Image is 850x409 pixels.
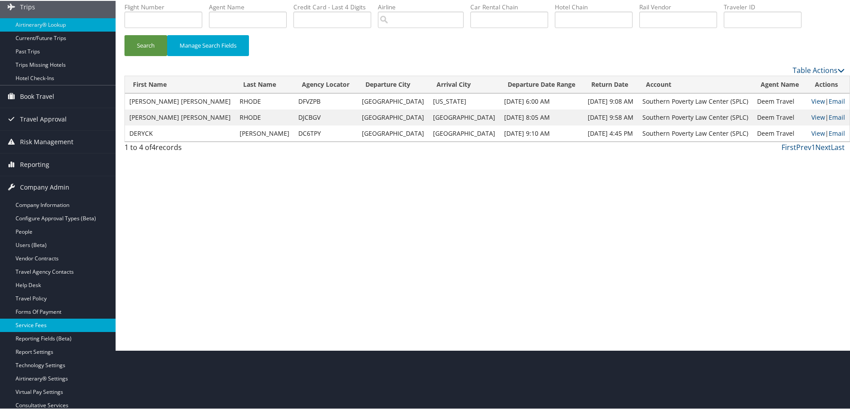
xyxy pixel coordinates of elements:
[583,75,638,93] th: Return Date: activate to sort column ascending
[831,142,845,151] a: Last
[235,125,294,141] td: [PERSON_NAME]
[235,109,294,125] td: RHODE
[807,75,850,93] th: Actions
[293,2,378,11] label: Credit Card - Last 4 Digits
[807,109,850,125] td: |
[429,75,500,93] th: Arrival City: activate to sort column ascending
[638,109,753,125] td: Southern Poverty Law Center (SPLC)
[167,34,249,55] button: Manage Search Fields
[829,128,845,137] a: Email
[555,2,639,11] label: Hotel Chain
[357,75,429,93] th: Departure City: activate to sort column ascending
[811,142,815,151] a: 1
[639,2,724,11] label: Rail Vendor
[583,125,638,141] td: [DATE] 4:45 PM
[807,93,850,109] td: |
[500,125,583,141] td: [DATE] 9:10 AM
[235,93,294,109] td: RHODE
[209,2,293,11] label: Agent Name
[20,175,69,198] span: Company Admin
[796,142,811,151] a: Prev
[793,65,845,74] a: Table Actions
[20,130,73,152] span: Risk Management
[753,75,807,93] th: Agent Name
[124,34,167,55] button: Search
[357,109,429,125] td: [GEOGRAPHIC_DATA]
[357,125,429,141] td: [GEOGRAPHIC_DATA]
[20,85,54,107] span: Book Travel
[357,93,429,109] td: [GEOGRAPHIC_DATA]
[638,125,753,141] td: Southern Poverty Law Center (SPLC)
[638,75,753,93] th: Account: activate to sort column ascending
[124,141,295,156] div: 1 to 4 of records
[811,112,825,121] a: View
[20,153,49,175] span: Reporting
[429,109,500,125] td: [GEOGRAPHIC_DATA]
[811,128,825,137] a: View
[294,75,357,93] th: Agency Locator: activate to sort column ascending
[429,93,500,109] td: [US_STATE]
[753,125,807,141] td: Deem Travel
[124,2,209,11] label: Flight Number
[235,75,294,93] th: Last Name: activate to sort column ascending
[829,112,845,121] a: Email
[753,93,807,109] td: Deem Travel
[724,2,808,11] label: Traveler ID
[152,142,156,151] span: 4
[125,109,235,125] td: [PERSON_NAME] [PERSON_NAME]
[807,125,850,141] td: |
[429,125,500,141] td: [GEOGRAPHIC_DATA]
[638,93,753,109] td: Southern Poverty Law Center (SPLC)
[125,125,235,141] td: DERYCK
[811,96,825,105] a: View
[815,142,831,151] a: Next
[294,125,357,141] td: DC6TPY
[378,2,470,11] label: Airline
[753,109,807,125] td: Deem Travel
[20,107,67,130] span: Travel Approval
[500,93,583,109] td: [DATE] 6:00 AM
[500,75,583,93] th: Departure Date Range: activate to sort column ascending
[583,109,638,125] td: [DATE] 9:58 AM
[294,93,357,109] td: DFVZPB
[294,109,357,125] td: DJCBGV
[125,75,235,93] th: First Name: activate to sort column ascending
[125,93,235,109] td: [PERSON_NAME] [PERSON_NAME]
[470,2,555,11] label: Car Rental Chain
[583,93,638,109] td: [DATE] 9:08 AM
[829,96,845,105] a: Email
[782,142,796,151] a: First
[500,109,583,125] td: [DATE] 8:05 AM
